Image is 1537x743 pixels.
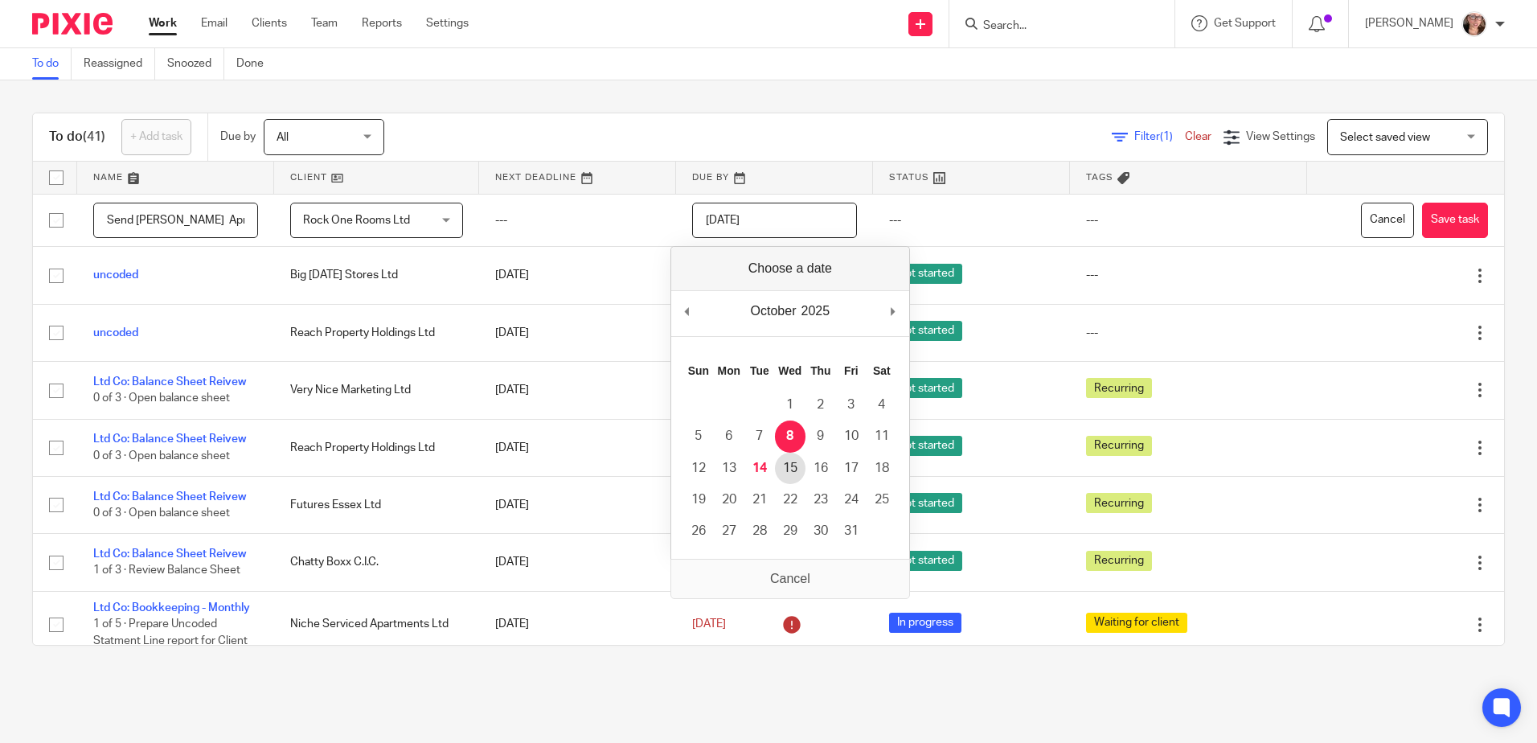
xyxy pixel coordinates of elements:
button: 27 [714,515,744,547]
button: 13 [714,453,744,484]
h1: To do [49,129,105,146]
span: (1) [1160,131,1173,142]
div: --- [1086,325,1291,341]
abbr: Tuesday [750,364,769,377]
span: Recurring [1086,551,1152,571]
span: Tags [1086,173,1113,182]
td: Futures Essex Ltd [274,476,479,533]
td: [DATE] [479,362,676,419]
button: 19 [683,484,714,515]
td: --- [479,194,676,247]
span: Recurring [1086,493,1152,513]
span: Not started [889,321,962,341]
button: 31 [836,515,867,547]
td: [DATE] [479,591,676,657]
a: Settings [426,15,469,31]
td: [DATE] [479,534,676,591]
span: [DATE] [692,618,726,630]
abbr: Friday [844,364,859,377]
button: Next Month [885,299,901,323]
span: Not started [889,493,962,513]
div: 2025 [799,299,833,323]
button: 5 [683,421,714,452]
button: Previous Month [679,299,695,323]
button: Cancel [1361,203,1414,239]
a: Ltd Co: Balance Sheet Reivew [93,548,246,560]
button: 26 [683,515,714,547]
input: Use the arrow keys to pick a date [692,203,857,239]
button: 14 [744,453,775,484]
a: uncoded [93,327,138,339]
td: Reach Property Holdings Ltd [274,304,479,361]
button: 6 [714,421,744,452]
span: Select saved view [1340,132,1430,143]
span: 1 of 5 · Prepare Uncoded Statment Line report for Client [93,618,248,647]
img: Louise.jpg [1461,11,1487,37]
span: View Settings [1246,131,1315,142]
input: Task name [93,203,258,239]
abbr: Sunday [688,364,709,377]
button: 9 [805,421,836,452]
a: + Add task [121,119,191,155]
button: 24 [836,484,867,515]
button: 23 [805,484,836,515]
button: 25 [867,484,897,515]
td: [DATE] [479,476,676,533]
button: 8 [775,421,805,452]
p: Due by [220,129,256,145]
span: Not started [889,264,962,284]
span: Not started [889,378,962,398]
button: 29 [775,515,805,547]
button: 15 [775,453,805,484]
span: 0 of 3 · Open balance sheet [93,392,230,404]
td: Very Nice Marketing Ltd [274,362,479,419]
button: 16 [805,453,836,484]
span: Not started [889,551,962,571]
a: Snoozed [167,48,224,80]
a: Team [311,15,338,31]
div: October [748,299,799,323]
a: uncoded [93,269,138,281]
button: 7 [744,421,775,452]
a: Ltd Co: Balance Sheet Reivew [93,433,246,445]
a: Ltd Co: Balance Sheet Reivew [93,376,246,388]
span: 0 of 3 · Open balance sheet [93,507,230,519]
button: 10 [836,421,867,452]
span: 0 of 3 · Open balance sheet [93,450,230,462]
a: Work [149,15,177,31]
td: [DATE] [479,304,676,361]
button: 22 [775,484,805,515]
a: To do [32,48,72,80]
td: Chatty Boxx C.I.C. [274,534,479,591]
p: [PERSON_NAME] [1365,15,1453,31]
a: Reports [362,15,402,31]
a: Done [236,48,276,80]
div: --- [1086,267,1291,283]
a: Clear [1185,131,1211,142]
a: Ltd Co: Bookkeeping - Monthly [93,602,250,614]
button: 4 [867,389,897,421]
a: Ltd Co: Balance Sheet Reivew [93,491,246,503]
abbr: Monday [718,364,740,377]
span: Rock One Rooms Ltd [303,215,410,226]
a: Reassigned [84,48,155,80]
a: Clients [252,15,287,31]
button: 1 [775,389,805,421]
input: Search [982,19,1126,34]
span: Recurring [1086,436,1152,456]
span: Waiting for client [1086,613,1187,633]
abbr: Saturday [873,364,891,377]
td: Niche Serviced Apartments Ltd [274,591,479,657]
td: [DATE] [479,419,676,476]
img: Pixie [32,13,113,35]
button: 28 [744,515,775,547]
abbr: Wednesday [778,364,801,377]
td: --- [873,194,1070,247]
button: 3 [836,389,867,421]
span: In progress [889,613,961,633]
td: Big [DATE] Stores Ltd [274,247,479,304]
span: Recurring [1086,378,1152,398]
button: 11 [867,421,897,452]
td: --- [1070,194,1307,247]
button: 12 [683,453,714,484]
